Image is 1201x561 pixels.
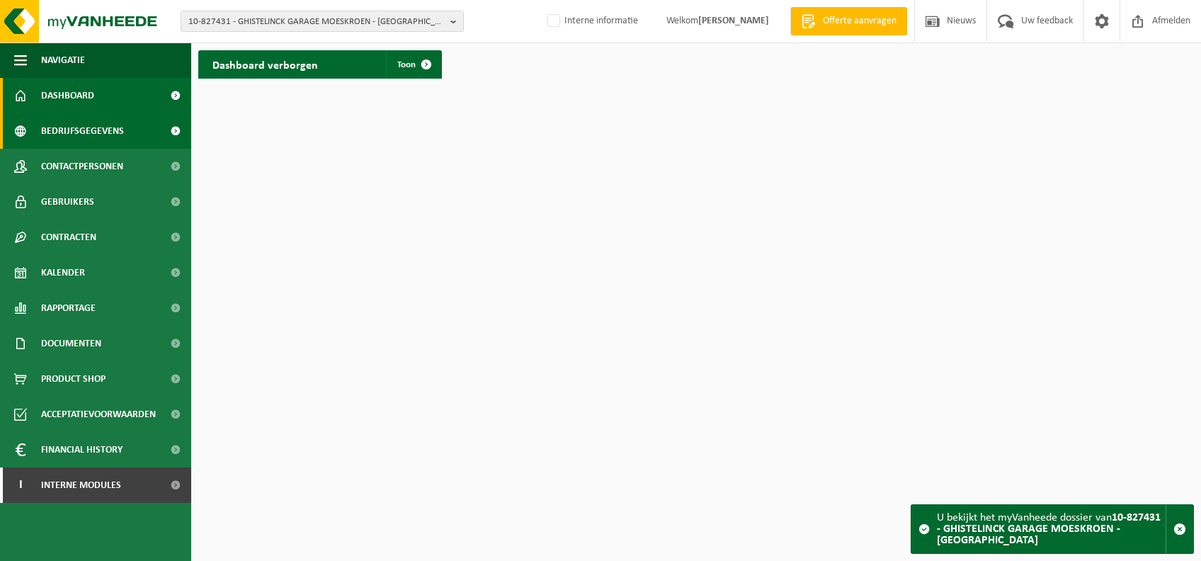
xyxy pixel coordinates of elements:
[41,220,96,255] span: Contracten
[41,432,123,467] span: Financial History
[41,467,121,503] span: Interne modules
[790,7,907,35] a: Offerte aanvragen
[41,290,96,326] span: Rapportage
[198,50,332,78] h2: Dashboard verborgen
[41,42,85,78] span: Navigatie
[397,60,416,69] span: Toon
[41,78,94,113] span: Dashboard
[41,361,106,397] span: Product Shop
[937,512,1161,546] strong: 10-827431 - GHISTELINCK GARAGE MOESKROEN - [GEOGRAPHIC_DATA]
[41,255,85,290] span: Kalender
[14,467,27,503] span: I
[41,184,94,220] span: Gebruikers
[386,50,440,79] a: Toon
[41,149,123,184] span: Contactpersonen
[41,113,124,149] span: Bedrijfsgegevens
[937,505,1166,553] div: U bekijkt het myVanheede dossier van
[41,397,156,432] span: Acceptatievoorwaarden
[41,326,101,361] span: Documenten
[188,11,445,33] span: 10-827431 - GHISTELINCK GARAGE MOESKROEN - [GEOGRAPHIC_DATA]
[545,11,638,32] label: Interne informatie
[698,16,769,26] strong: [PERSON_NAME]
[181,11,464,32] button: 10-827431 - GHISTELINCK GARAGE MOESKROEN - [GEOGRAPHIC_DATA]
[819,14,900,28] span: Offerte aanvragen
